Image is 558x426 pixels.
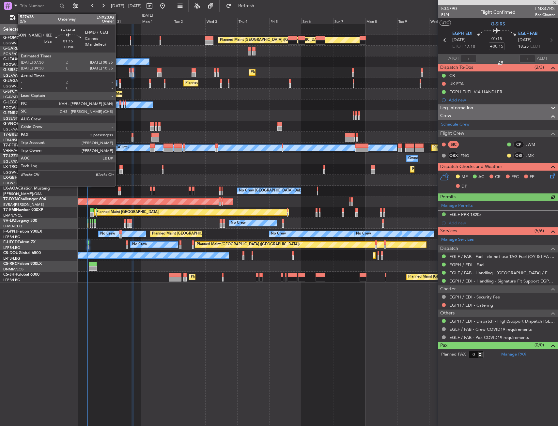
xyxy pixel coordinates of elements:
[223,1,262,11] button: Refresh
[3,57,54,61] a: G-LEAXCessna Citation XLS
[220,35,323,45] div: Planned Maint [GEOGRAPHIC_DATA] ([GEOGRAPHIC_DATA])
[3,187,18,190] span: LX-AOA
[3,208,43,212] a: T7-EMIHawker 900XP
[3,235,20,239] a: LFPB/LBG
[3,47,57,51] a: G-GARECessna Citation XLS+
[518,43,529,50] span: 18:25
[441,12,457,18] span: P1/4
[440,227,457,235] span: Services
[3,251,19,255] span: CS-DOU
[441,236,474,243] a: Manage Services
[3,181,23,186] a: EDLW/DTM
[3,197,46,201] a: T7-DYNChallenger 604
[3,165,38,169] a: LX-TROLegacy 650
[3,213,23,218] a: LFMN/NCE
[101,89,177,99] div: Planned Maint Athens ([PERSON_NAME] Intl)
[3,278,20,282] a: LFPB/LBG
[356,229,371,239] div: No Crew
[3,133,17,137] span: T7-BRE
[440,64,473,71] span: Dispatch To-Dos
[513,141,524,148] div: CP
[3,111,40,115] a: G-ENRGPraetor 600
[518,37,532,43] span: [DATE]
[449,262,484,267] a: EGPH / EDI - Fuel
[449,294,500,300] a: EGPH / EDI - Security Fee
[441,121,470,128] a: Schedule Crew
[3,122,47,126] a: G-VNORChallenger 650
[3,267,23,272] a: DNMM/LOS
[3,208,16,212] span: T7-EMI
[3,95,21,99] a: LGAV/ATH
[440,104,473,112] span: Leg Information
[3,191,42,196] a: [PERSON_NAME]/QSA
[408,272,511,282] div: Planned Maint [GEOGRAPHIC_DATA] ([GEOGRAPHIC_DATA])
[3,116,21,121] a: EGSS/STN
[491,21,505,27] span: G-SIRS
[397,18,429,24] div: Tue 9
[3,165,17,169] span: LX-TRO
[449,81,464,86] div: UK ETA
[501,351,526,358] a: Manage PAX
[440,342,447,349] span: Pax
[3,84,23,89] a: EGGW/LTN
[3,170,23,175] a: EGGW/LTN
[111,3,142,9] span: [DATE] - [DATE]
[231,218,246,228] div: No Crew
[3,133,45,137] a: T7-BREChallenger 604
[205,18,237,24] div: Wed 3
[3,68,41,72] a: G-SIRSCitation Excel
[3,224,22,229] a: LFMD/CEQ
[271,229,286,239] div: No Crew
[239,186,312,196] div: No Crew [GEOGRAPHIC_DATA] (Dublin Intl)
[535,12,555,18] span: Pos Charter
[3,90,17,94] span: G-SPCY
[440,112,451,120] span: Crew
[495,174,501,180] span: CR
[480,9,516,16] div: Flight Confirmed
[526,142,540,147] a: JWM
[448,152,459,159] div: OBX
[3,144,15,147] span: T7-FFI
[3,100,17,104] span: G-LEGC
[452,31,473,37] span: EGPH EDI
[449,278,555,284] a: EGPH / EDI - Handling - Signature Flt Support EGPH / EDI
[237,18,269,24] div: Thu 4
[448,141,459,148] div: SIC
[449,302,493,308] a: EGPH / EDI - Catering
[440,285,456,293] span: Charter
[449,254,555,259] a: EGLF / FAB - Fuel - do not use TAG Fuel (OY & LEA only) EGLF / FAB
[3,148,23,153] a: VHHH/HKG
[3,79,18,83] span: G-JAGA
[3,79,41,83] a: G-JAGAPhenom 300
[3,230,42,234] a: F-GPNJFalcon 900EX
[3,154,17,158] span: T7-LZZI
[70,78,90,88] div: Owner Ibiza
[3,202,44,207] a: EVRA/[PERSON_NAME]
[79,13,90,19] div: [DATE]
[449,89,502,95] div: EGPH FUEL VIA HANDLER
[449,73,455,78] div: CB
[449,318,555,324] a: EGPH / EDI - Dispatch - FlightSupport Dispatch [GEOGRAPHIC_DATA]
[513,152,524,159] div: OBI
[197,240,300,250] div: Planned Maint [GEOGRAPHIC_DATA] ([GEOGRAPHIC_DATA])
[191,272,294,282] div: Planned Maint [GEOGRAPHIC_DATA] ([GEOGRAPHIC_DATA])
[3,262,17,266] span: CS-RRC
[7,13,71,23] button: Only With Activity
[440,163,502,171] span: Dispatch Checks and Weather
[440,130,464,137] span: Flight Crew
[3,159,20,164] a: EGLF/FAB
[173,18,205,24] div: Tue 2
[17,16,69,20] span: Only With Activity
[530,174,535,180] span: FP
[365,18,397,24] div: Mon 8
[535,5,555,12] span: LNX47RS
[449,327,532,332] a: EGLF / FAB - Crew COVID19 requirements
[269,18,301,24] div: Fri 5
[3,230,17,234] span: F-GPNJ
[3,273,17,277] span: CS-JHH
[530,43,541,50] span: ELDT
[233,4,260,8] span: Refresh
[535,342,544,348] span: (0/0)
[412,164,455,174] div: Planned Maint Dusseldorf
[449,335,529,340] a: EGLF / FAB - Pax COVID19 requirements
